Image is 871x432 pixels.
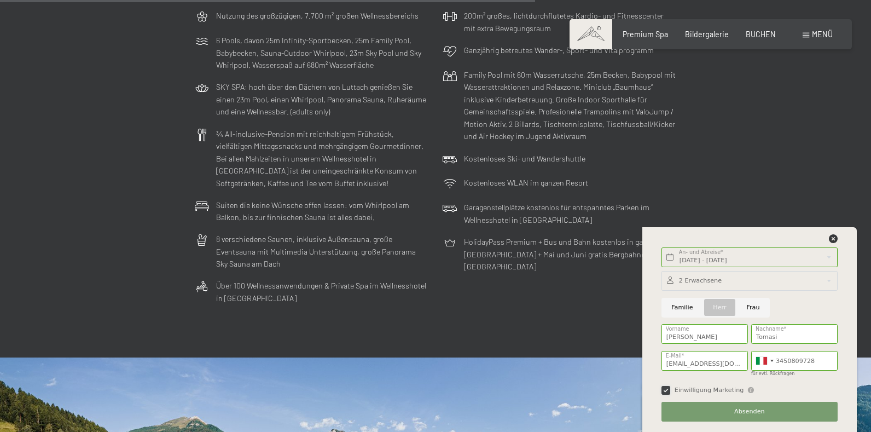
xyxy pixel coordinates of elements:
p: HolidayPass Premium + Bus und Bahn kostenlos in ganz [GEOGRAPHIC_DATA] + Mai und Juni gratis Berg... [464,236,676,273]
span: Menü [812,30,833,39]
p: 200m² großes, lichtdurchflutetes Kardio- und Fitnesscenter mit extra Bewegungsraum [464,10,676,34]
div: Italy (Italia): +39 [752,352,777,370]
a: Premium Spa [623,30,668,39]
span: Einwilligung Marketing [675,386,744,395]
p: 8 verschiedene Saunen, inklusive Außensauna, große Eventsauna mit Multimedia Unterstützung, große... [216,233,428,270]
p: Kostenloses Ski- und Wandershuttle [464,153,585,165]
a: Bildergalerie [685,30,729,39]
p: Garagenstellplätze kostenlos für entspanntes Parken im Wellnesshotel in [GEOGRAPHIC_DATA] [464,201,676,226]
p: Family Pool mit 60m Wasserrutsche, 25m Becken, Babypool mit Wasserattraktionen und Relaxzone. Min... [464,69,676,143]
p: ¾ All-inclusive-Pension mit reichhaltigem Frühstück, vielfältigen Mittagssnacks und mehrgängigem ... [216,128,428,190]
p: SKY SPA: hoch über den Dächern von Luttach genießen Sie einen 23m Pool, einen Whirlpool, Panorama... [216,81,428,118]
p: Kostenloses WLAN im ganzen Resort [464,177,588,189]
span: Absenden [734,407,765,416]
p: 6 Pools, davon 25m Infinity-Sportbecken, 25m Family Pool, Babybecken, Sauna-Outdoor Whirlpool, 23... [216,34,428,72]
button: Absenden [661,402,838,422]
p: Ganzjährig betreutes Wander-, Sport- und Vitalprogramm [464,44,654,57]
label: für evtl. Rückfragen [751,371,794,376]
p: Über 100 Wellnessanwendungen & Private Spa im Wellnesshotel in [GEOGRAPHIC_DATA] [216,280,428,304]
a: BUCHEN [746,30,776,39]
p: Suiten die keine Wünsche offen lassen: vom Whirlpool am Balkon, bis zur finnischen Sauna ist alle... [216,199,428,224]
input: 312 345 6789 [751,351,838,371]
p: Nutzung des großzügigen, 7.700 m² großen Wellnessbereichs [216,10,419,22]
